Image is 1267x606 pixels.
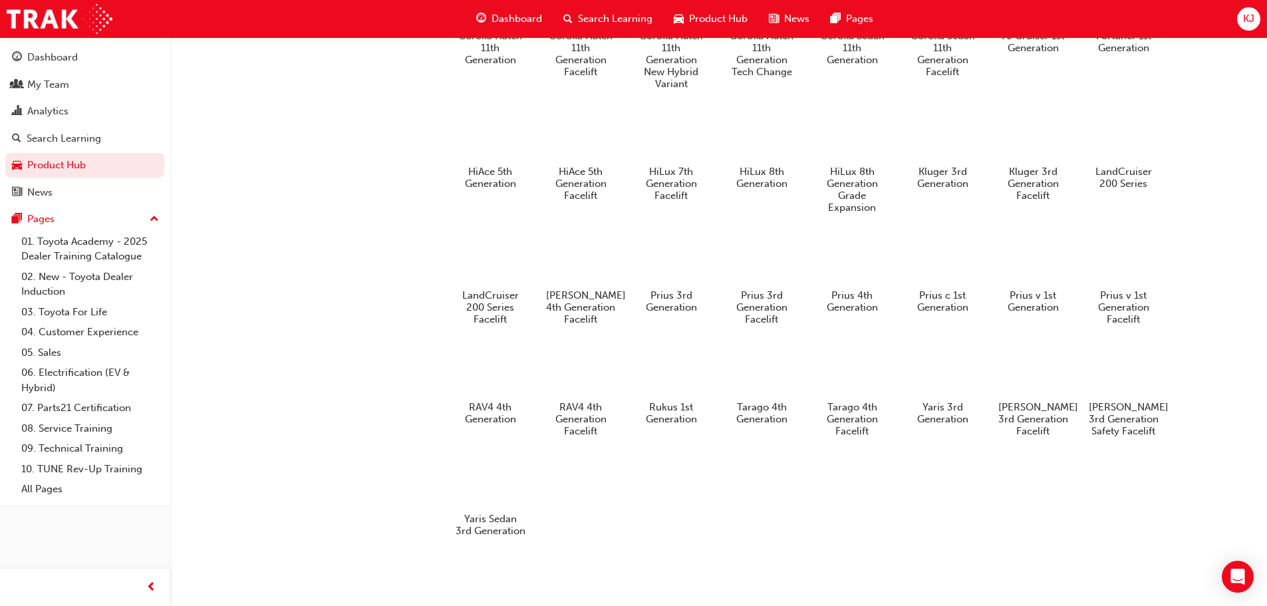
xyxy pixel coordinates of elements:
[492,11,542,27] span: Dashboard
[16,343,164,363] a: 05. Sales
[812,341,892,442] a: Tarago 4th Generation Facelift
[16,459,164,480] a: 10. TUNE Rev-Up Training
[7,4,112,34] img: Trak
[903,106,982,195] a: Kluger 3rd Generation
[546,166,616,202] h5: HiAce 5th Generation Facelift
[1089,166,1159,190] h5: LandCruiser 200 Series
[12,160,22,172] span: car-icon
[450,453,530,542] a: Yaris Sedan 3rd Generation
[12,187,22,199] span: news-icon
[663,5,758,33] a: car-iconProduct Hub
[16,322,164,343] a: 04. Customer Experience
[476,11,486,27] span: guage-icon
[5,99,164,124] a: Analytics
[998,289,1068,313] h5: Prius v 1st Generation
[727,401,797,425] h5: Tarago 4th Generation
[998,166,1068,202] h5: Kluger 3rd Generation Facelift
[727,166,797,190] h5: HiLux 8th Generation
[636,166,706,202] h5: HiLux 7th Generation Facelift
[27,131,101,146] div: Search Learning
[993,106,1073,207] a: Kluger 3rd Generation Facelift
[998,401,1068,437] h5: [PERSON_NAME] 3rd Generation Facelift
[908,289,978,313] h5: Prius c 1st Generation
[812,229,892,319] a: Prius 4th Generation
[636,289,706,313] h5: Prius 3rd Generation
[1237,7,1260,31] button: KJ
[908,401,978,425] h5: Yaris 3rd Generation
[450,229,530,331] a: LandCruiser 200 Series Facelift
[817,166,887,214] h5: HiLux 8th Generation Grade Expansion
[631,106,711,207] a: HiLux 7th Generation Facelift
[846,11,873,27] span: Pages
[546,289,616,325] h5: [PERSON_NAME] 4th Generation Facelift
[146,579,156,596] span: prev-icon
[631,341,711,430] a: Rukus 1st Generation
[1243,11,1254,27] span: KJ
[466,5,553,33] a: guage-iconDashboard
[456,30,525,66] h5: Corolla Hatch 11th Generation
[16,418,164,439] a: 08. Service Training
[636,30,706,90] h5: Corolla Hatch 11th Generation New Hybrid Variant
[722,341,801,430] a: Tarago 4th Generation
[456,401,525,425] h5: RAV4 4th Generation
[546,401,616,437] h5: RAV4 4th Generation Facelift
[831,11,841,27] span: pages-icon
[1089,401,1159,437] h5: [PERSON_NAME] 3rd Generation Safety Facelift
[5,180,164,205] a: News
[993,341,1073,442] a: [PERSON_NAME] 3rd Generation Facelift
[1222,561,1254,593] div: Open Intercom Messenger
[820,5,884,33] a: pages-iconPages
[722,229,801,331] a: Prius 3rd Generation Facelift
[16,231,164,267] a: 01. Toyota Academy - 2025 Dealer Training Catalogue
[12,52,22,64] span: guage-icon
[1089,289,1159,325] h5: Prius v 1st Generation Facelift
[769,11,779,27] span: news-icon
[903,341,982,430] a: Yaris 3rd Generation
[27,212,55,227] div: Pages
[27,50,78,65] div: Dashboard
[998,30,1068,54] h5: FJ Cruiser 1st Generation
[722,106,801,195] a: HiLux 8th Generation
[817,289,887,313] h5: Prius 4th Generation
[27,104,69,119] div: Analytics
[450,106,530,195] a: HiAce 5th Generation
[5,45,164,70] a: Dashboard
[456,513,525,537] h5: Yaris Sedan 3rd Generation
[631,229,711,319] a: Prius 3rd Generation
[674,11,684,27] span: car-icon
[908,166,978,190] h5: Kluger 3rd Generation
[27,185,53,200] div: News
[5,207,164,231] button: Pages
[16,438,164,459] a: 09. Technical Training
[689,11,748,27] span: Product Hub
[12,79,22,91] span: people-icon
[1089,30,1159,54] h5: Fortuner 1st Generation
[758,5,820,33] a: news-iconNews
[450,341,530,430] a: RAV4 4th Generation
[903,229,982,319] a: Prius c 1st Generation
[578,11,652,27] span: Search Learning
[1083,341,1163,442] a: [PERSON_NAME] 3rd Generation Safety Facelift
[563,11,573,27] span: search-icon
[16,302,164,323] a: 03. Toyota For Life
[636,401,706,425] h5: Rukus 1st Generation
[908,30,978,78] h5: Corolla Sedan 11th Generation Facelift
[5,43,164,207] button: DashboardMy TeamAnalyticsSearch LearningProduct HubNews
[817,30,887,66] h5: Corolla Sedan 11th Generation
[5,126,164,151] a: Search Learning
[727,30,797,78] h5: Corolla Hatch 11th Generation Tech Change
[456,289,525,325] h5: LandCruiser 200 Series Facelift
[553,5,663,33] a: search-iconSearch Learning
[784,11,809,27] span: News
[16,479,164,500] a: All Pages
[456,166,525,190] h5: HiAce 5th Generation
[541,106,621,207] a: HiAce 5th Generation Facelift
[150,211,159,228] span: up-icon
[1083,106,1163,195] a: LandCruiser 200 Series
[727,289,797,325] h5: Prius 3rd Generation Facelift
[812,106,892,219] a: HiLux 8th Generation Grade Expansion
[541,341,621,442] a: RAV4 4th Generation Facelift
[546,30,616,78] h5: Corolla Hatch 11th Generation Facelift
[1083,229,1163,331] a: Prius v 1st Generation Facelift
